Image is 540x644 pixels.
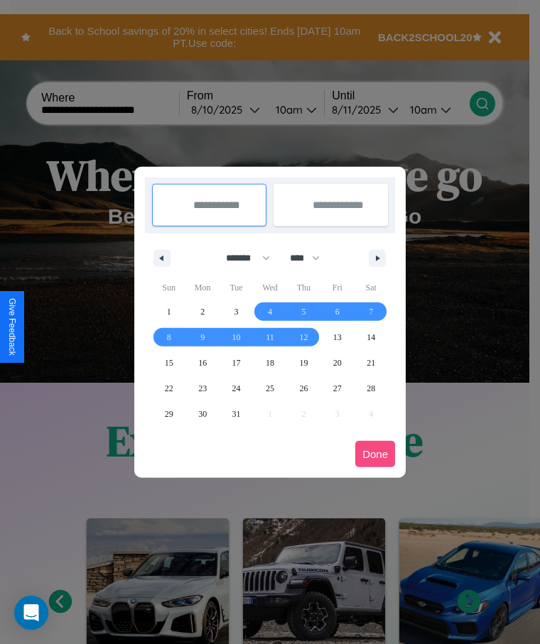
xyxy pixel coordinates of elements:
[152,299,185,324] button: 1
[355,441,395,467] button: Done
[14,596,48,630] div: Open Intercom Messenger
[335,299,340,324] span: 6
[333,350,342,376] span: 20
[367,350,375,376] span: 21
[7,298,17,356] div: Give Feedback
[152,401,185,427] button: 29
[165,376,173,401] span: 22
[320,376,354,401] button: 27
[333,324,342,350] span: 13
[185,299,219,324] button: 2
[253,324,286,350] button: 11
[299,376,308,401] span: 26
[152,350,185,376] button: 15
[320,276,354,299] span: Fri
[232,401,241,427] span: 31
[165,401,173,427] span: 29
[232,324,241,350] span: 10
[299,324,308,350] span: 12
[185,276,219,299] span: Mon
[268,299,272,324] span: 4
[333,376,342,401] span: 27
[320,324,354,350] button: 13
[266,376,274,401] span: 25
[355,299,388,324] button: 7
[198,401,207,427] span: 30
[234,299,239,324] span: 3
[185,376,219,401] button: 23
[367,376,375,401] span: 28
[287,299,320,324] button: 5
[220,401,253,427] button: 31
[152,376,185,401] button: 22
[253,276,286,299] span: Wed
[355,350,388,376] button: 21
[198,376,207,401] span: 23
[220,276,253,299] span: Tue
[220,324,253,350] button: 10
[152,276,185,299] span: Sun
[320,299,354,324] button: 6
[266,324,274,350] span: 11
[185,350,219,376] button: 16
[355,276,388,299] span: Sat
[253,350,286,376] button: 18
[232,350,241,376] span: 17
[287,376,320,401] button: 26
[165,350,173,376] span: 15
[287,324,320,350] button: 12
[220,350,253,376] button: 17
[253,299,286,324] button: 4
[253,376,286,401] button: 25
[232,376,241,401] span: 24
[301,299,306,324] span: 5
[299,350,308,376] span: 19
[167,299,171,324] span: 1
[185,401,219,427] button: 30
[287,276,320,299] span: Thu
[198,350,207,376] span: 16
[200,324,205,350] span: 9
[320,350,354,376] button: 20
[152,324,185,350] button: 8
[287,350,320,376] button: 19
[220,299,253,324] button: 3
[355,324,388,350] button: 14
[200,299,205,324] span: 2
[167,324,171,350] span: 8
[266,350,274,376] span: 18
[185,324,219,350] button: 9
[367,324,375,350] span: 14
[369,299,373,324] span: 7
[355,376,388,401] button: 28
[220,376,253,401] button: 24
